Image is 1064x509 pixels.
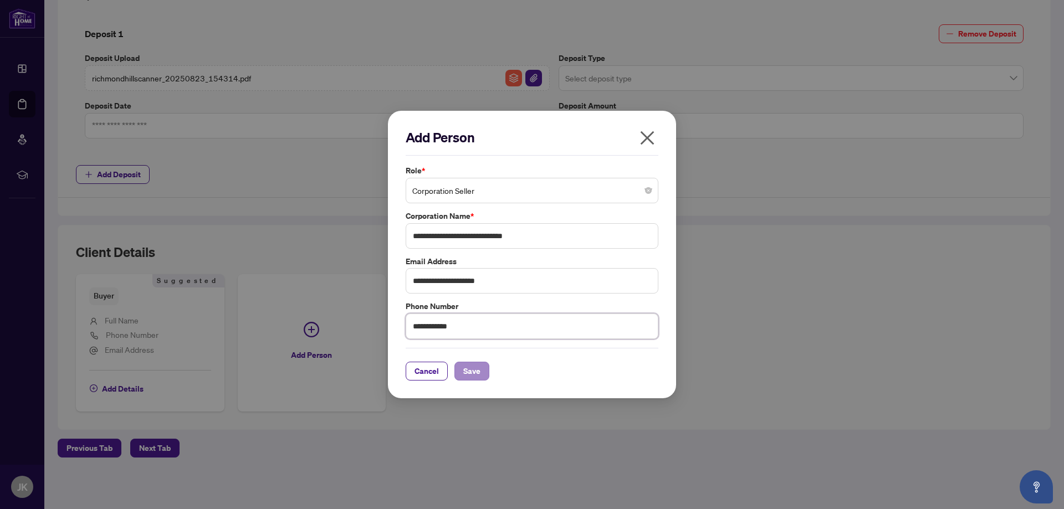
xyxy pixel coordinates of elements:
button: Save [454,362,489,381]
label: Corporation Name [406,210,658,222]
label: Email Address [406,255,658,268]
span: close [638,129,656,147]
label: Phone Number [406,300,658,312]
span: Save [463,362,480,380]
span: close-circle [645,187,652,194]
span: Cancel [415,362,439,380]
button: Open asap [1020,470,1053,503]
button: Cancel [406,362,448,381]
h2: Add Person [406,128,658,146]
label: Role [406,164,658,177]
span: Corporation Seller [412,180,652,201]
